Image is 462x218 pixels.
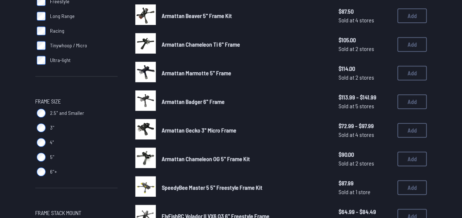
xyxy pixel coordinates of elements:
button: Add [397,66,427,80]
input: 6"+ [37,167,46,176]
a: Armattan Badger 6" Frame [162,97,327,106]
input: Ultra-light [37,56,46,65]
input: Tinywhoop / Micro [37,41,46,50]
span: Sold at 4 stores [339,16,391,25]
button: Add [397,94,427,109]
span: Armattan Chameleon OG 5" Frame Kit [162,155,250,162]
span: $113.99 - $141.99 [339,93,391,102]
span: Armattan Chameleon Ti 6" Frame [162,41,240,48]
input: Racing [37,26,46,35]
span: $105.00 [339,36,391,44]
span: Sold at 5 stores [339,102,391,110]
span: Sold at 1 store [339,188,391,196]
a: Armattan Gecko 3" Micro Frame [162,126,327,135]
span: Armattan Gecko 3" Micro Frame [162,127,236,134]
span: Sold at 2 stores [339,44,391,53]
span: $72.99 - $97.99 [339,121,391,130]
a: image [135,90,156,113]
button: Add [397,37,427,52]
button: Add [397,8,427,23]
button: Add [397,152,427,166]
span: Frame Stack Mount [35,208,81,217]
span: SpeedyBee Master 5 5" Freestyle Frame Kit [162,184,262,191]
a: image [135,4,156,27]
span: Frame Size [35,97,61,106]
a: Armattan Chameleon Ti 6" Frame [162,40,327,49]
a: SpeedyBee Master 5 5" Freestyle Frame Kit [162,183,327,192]
input: 2.5" and Smaller [37,109,46,117]
span: 4" [50,139,54,146]
span: $114.00 [339,64,391,73]
input: Long Range [37,12,46,21]
span: Racing [50,27,64,34]
span: $90.00 [339,150,391,159]
a: image [135,176,156,199]
a: image [135,148,156,170]
span: Armattan Marmotte 5" Frame [162,69,231,76]
span: Sold at 2 stores [339,73,391,82]
img: image [135,90,156,111]
a: image [135,62,156,84]
span: Tinywhoop / Micro [50,42,87,49]
button: Add [397,180,427,195]
span: $87.50 [339,7,391,16]
a: image [135,33,156,56]
span: $87.99 [339,179,391,188]
img: image [135,119,156,139]
input: 3" [37,123,46,132]
span: Long Range [50,12,75,20]
span: Armattan Beaver 5" Frame Kit [162,12,232,19]
a: Armattan Chameleon OG 5" Frame Kit [162,155,327,163]
span: Armattan Badger 6" Frame [162,98,225,105]
img: image [135,148,156,168]
span: Sold at 4 stores [339,130,391,139]
span: Sold at 2 stores [339,159,391,168]
img: image [135,176,156,197]
img: image [135,33,156,54]
input: 4" [37,138,46,147]
a: Armattan Marmotte 5" Frame [162,69,327,77]
input: 5" [37,153,46,161]
span: Ultra-light [50,57,71,64]
span: 5" [50,153,54,161]
span: 3" [50,124,54,131]
span: $64.99 - $84.49 [339,207,391,216]
a: image [135,119,156,142]
button: Add [397,123,427,138]
span: 6"+ [50,168,57,175]
a: Armattan Beaver 5" Frame Kit [162,11,327,20]
span: 2.5" and Smaller [50,109,84,117]
img: image [135,4,156,25]
img: image [135,62,156,82]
